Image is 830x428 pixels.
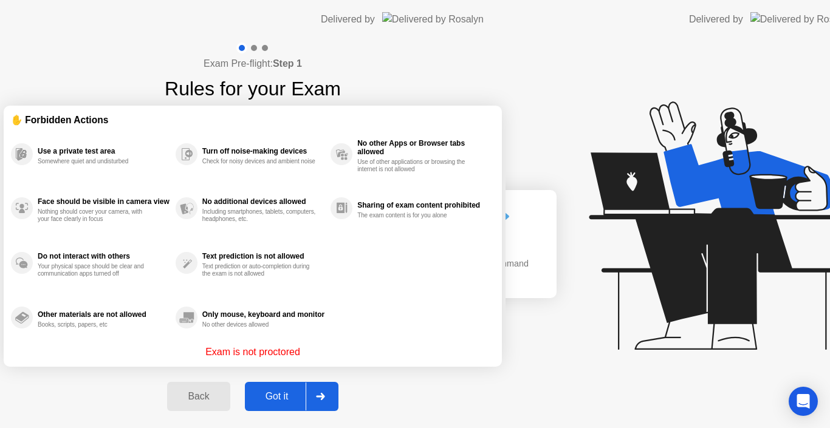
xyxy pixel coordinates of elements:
[202,147,324,155] div: Turn off noise-making devices
[38,252,170,260] div: Do not interact with others
[357,212,472,219] div: The exam content is for you alone
[38,147,170,155] div: Use a private test area
[171,391,226,402] div: Back
[202,208,317,223] div: Including smartphones, tablets, computers, headphones, etc.
[38,158,153,165] div: Somewhere quiet and undisturbed
[202,321,317,328] div: No other devices allowed
[382,12,484,26] img: Delivered by Rosalyn
[165,74,341,103] h1: Rules for your Exam
[38,197,170,206] div: Face should be visible in camera view
[38,263,153,277] div: Your physical space should be clear and communication apps turned off
[273,58,302,69] b: Step 1
[321,12,375,27] div: Delivered by
[38,208,153,223] div: Nothing should cover your camera, with your face clearly in focus
[202,310,324,319] div: Only mouse, keyboard and monitor
[205,345,300,359] p: Exam is not proctored
[202,158,317,165] div: Check for noisy devices and ambient noise
[789,387,818,416] div: Open Intercom Messenger
[357,158,472,173] div: Use of other applications or browsing the internet is not allowed
[38,321,153,328] div: Books, scripts, papers, etc
[202,197,324,206] div: No additional devices allowed
[689,12,743,27] div: Delivered by
[357,139,489,156] div: No other Apps or Browser tabs allowed
[357,201,489,209] div: Sharing of exam content prohibited
[245,382,338,411] button: Got it
[11,113,495,127] div: ✋ Forbidden Actions
[204,56,302,71] h4: Exam Pre-flight:
[249,391,306,402] div: Got it
[38,310,170,319] div: Other materials are not allowed
[167,382,230,411] button: Back
[202,263,317,277] div: Text prediction or auto-completion during the exam is not allowed
[202,252,324,260] div: Text prediction is not allowed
